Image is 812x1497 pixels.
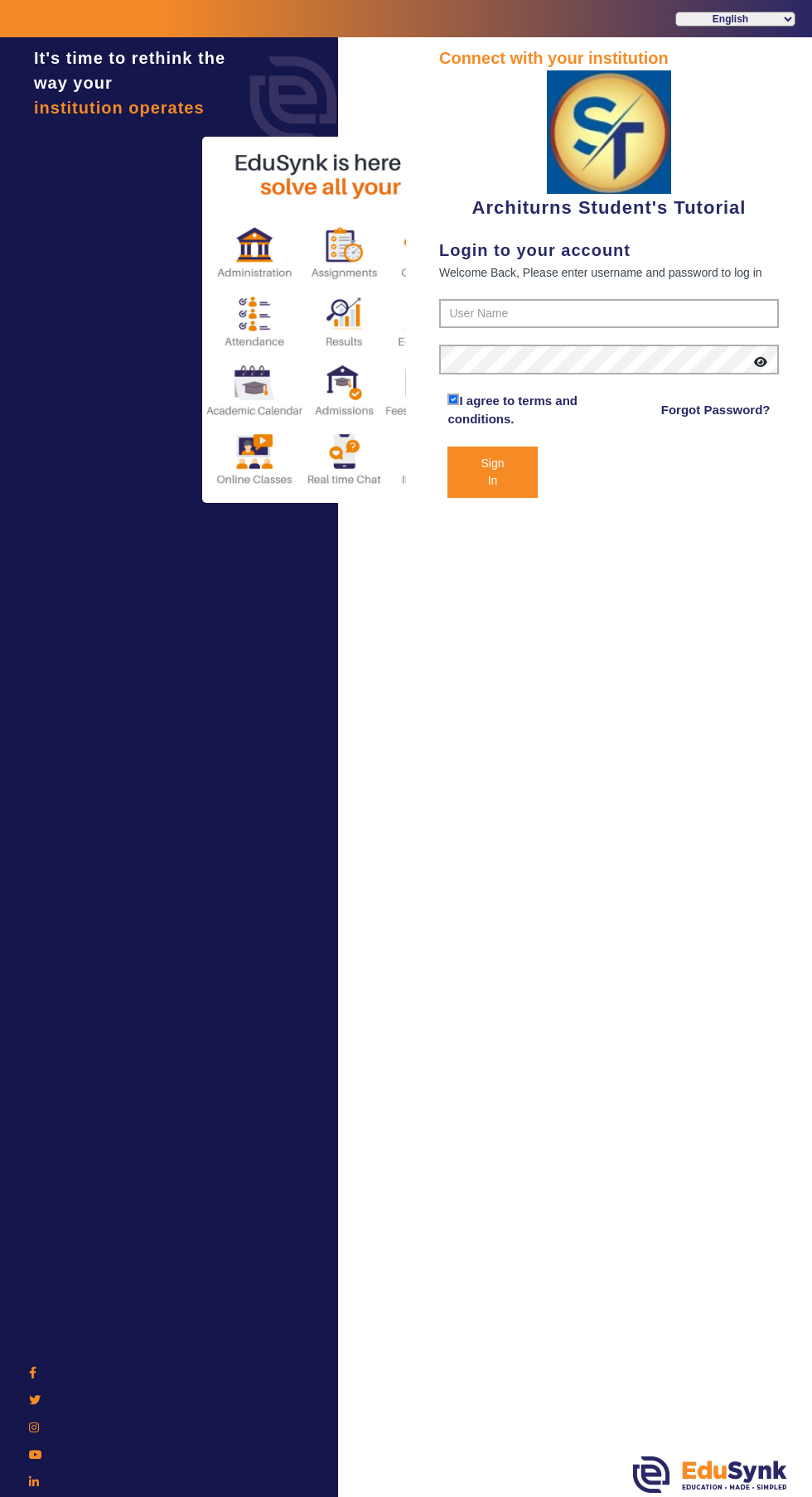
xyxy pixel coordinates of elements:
span: It's time to rethink the way your [34,49,225,92]
input: User Name [439,299,779,329]
div: Welcome Back, Please enter username and password to log in [439,263,779,282]
button: Sign In [447,447,537,498]
span: institution operates [34,99,205,117]
div: Login to your account [439,238,779,263]
div: Architurns Student's Tutorial [439,70,779,221]
div: Connect with your institution [439,46,779,70]
img: edusynk.png [633,1456,787,1493]
img: 6b1c6935-413c-4752-84b3-62a097a5a1dd [547,70,671,194]
a: Forgot Password? [661,400,771,420]
img: login2.png [202,137,550,503]
a: I agree to terms and conditions. [447,394,578,427]
img: login.png [231,37,355,162]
